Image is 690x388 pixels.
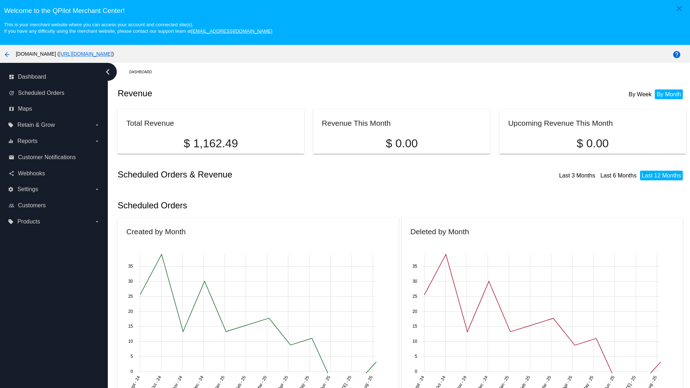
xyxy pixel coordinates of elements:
[9,203,14,208] i: people_outline
[126,137,295,150] p: $ 1,162.49
[18,106,32,112] span: Maps
[128,279,133,284] text: 30
[413,339,418,344] text: 10
[9,168,100,179] a: share Webhooks
[17,186,38,193] span: Settings
[16,51,114,57] span: [DOMAIN_NAME] ( )
[672,50,681,59] mat-icon: help
[675,4,684,13] mat-icon: close
[128,309,133,314] text: 20
[4,22,272,34] small: This is your merchant website where you can access your account and connected site(s). If you hav...
[415,369,417,374] text: 0
[322,137,482,150] p: $ 0.00
[415,354,417,359] text: 5
[601,172,637,179] a: Last 6 Months
[8,186,14,192] i: settings
[508,119,613,127] h2: Upcoming Revenue This Month
[9,74,14,80] i: dashboard
[128,324,133,329] text: 15
[94,138,100,144] i: arrow_drop_down
[18,74,46,80] span: Dashboard
[655,89,683,99] li: By Month
[94,219,100,225] i: arrow_drop_down
[322,119,391,127] h2: Revenue This Month
[9,90,14,96] i: update
[9,171,14,176] i: share
[118,170,402,180] h2: Scheduled Orders & Revenue
[413,294,418,299] text: 25
[131,369,133,374] text: 0
[17,122,55,128] span: Retain & Grow
[94,186,100,192] i: arrow_drop_down
[59,51,112,57] a: [URL][DOMAIN_NAME]
[131,354,133,359] text: 5
[126,119,174,127] h2: Total Revenue
[18,90,64,96] span: Scheduled Orders
[9,71,100,83] a: dashboard Dashboard
[8,138,14,144] i: equalizer
[191,28,272,34] a: [EMAIL_ADDRESS][DOMAIN_NAME]
[94,122,100,128] i: arrow_drop_down
[9,154,14,160] i: email
[8,122,14,128] i: local_offer
[17,138,37,144] span: Reports
[559,172,595,179] a: Last 3 Months
[413,309,418,314] text: 20
[9,152,100,163] a: email Customer Notifications
[413,264,418,269] text: 35
[128,294,133,299] text: 25
[413,324,418,329] text: 15
[410,227,469,236] h2: Deleted by Month
[102,66,114,78] i: chevron_left
[18,170,45,177] span: Webhooks
[4,7,686,15] h3: Welcome to the QPilot Merchant Center!
[9,87,100,99] a: update Scheduled Orders
[413,279,418,284] text: 30
[128,339,133,344] text: 10
[508,137,677,150] p: $ 0.00
[18,154,76,161] span: Customer Notifications
[17,218,40,225] span: Products
[129,66,158,78] a: Dashboard
[8,219,14,225] i: local_offer
[118,88,402,98] h2: Revenue
[627,89,653,99] li: By Week
[126,227,185,236] h2: Created by Month
[18,202,46,209] span: Customers
[118,200,402,211] h2: Scheduled Orders
[128,264,133,269] text: 35
[9,200,100,211] a: people_outline Customers
[3,50,11,59] mat-icon: arrow_back
[642,172,681,179] a: Last 12 Months
[9,106,14,112] i: map
[9,103,100,115] a: map Maps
